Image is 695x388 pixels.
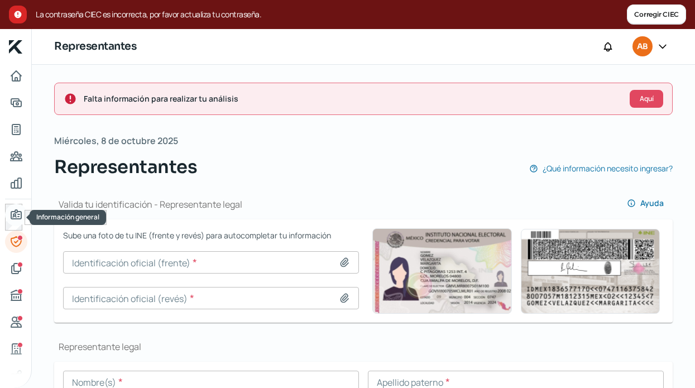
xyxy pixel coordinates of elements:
[5,172,27,194] a: Mis finanzas
[630,90,663,108] button: Aquí
[54,198,242,210] h1: Valida tu identificación - Representante legal
[543,161,673,175] span: ¿Qué información necesito ingresar?
[54,341,673,353] h1: Representante legal
[5,257,27,280] a: Documentos
[5,145,27,167] a: Pago a proveedores
[5,365,27,387] a: Redes sociales
[63,228,359,242] span: Sube una foto de tu INE (frente y revés) para autocompletar tu información
[5,92,27,114] a: Adelantar facturas
[5,231,27,253] a: Representantes
[5,338,27,360] a: Industria
[54,39,136,55] h1: Representantes
[36,212,99,222] span: Información general
[627,4,686,25] button: Corregir CIEC
[5,118,27,141] a: Tus créditos
[372,228,512,314] img: Ejemplo de identificación oficial (frente)
[640,95,654,102] span: Aquí
[54,133,178,149] span: Miércoles, 8 de octubre 2025
[5,65,27,87] a: Inicio
[637,40,648,54] span: AB
[54,154,197,180] span: Representantes
[84,92,621,106] span: Falta información para realizar tu análisis
[36,8,627,21] span: La contraseña CIEC es incorrecta, por favor actualiza tu contraseña.
[5,204,27,226] a: Información general
[5,284,27,306] a: Buró de crédito
[618,192,673,214] button: Ayuda
[5,311,27,333] a: Referencias
[640,199,664,207] span: Ayuda
[520,229,660,314] img: Ejemplo de identificación oficial (revés)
